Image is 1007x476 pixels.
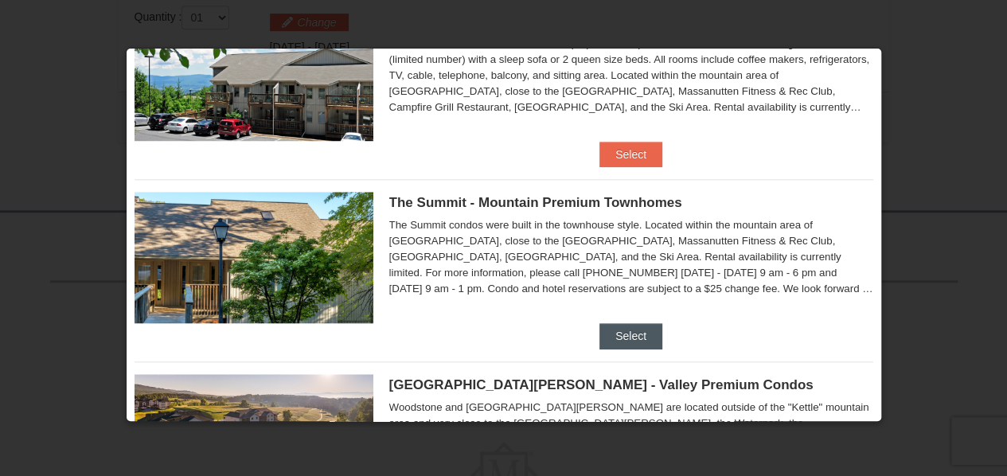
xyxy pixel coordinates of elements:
[135,10,373,141] img: 19219026-1-e3b4ac8e.jpg
[135,192,373,322] img: 19219034-1-0eee7e00.jpg
[599,323,662,349] button: Select
[389,195,682,210] span: The Summit - Mountain Premium Townhomes
[599,142,662,167] button: Select
[389,377,814,392] span: [GEOGRAPHIC_DATA][PERSON_NAME] - Valley Premium Condos
[389,217,873,297] div: The Summit condos were built in the townhouse style. Located within the mountain area of [GEOGRAP...
[389,36,873,115] div: Massanutten Resort Hotels rooms sleep up to 4 occupants and offer a choice of 1 king size bed (li...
